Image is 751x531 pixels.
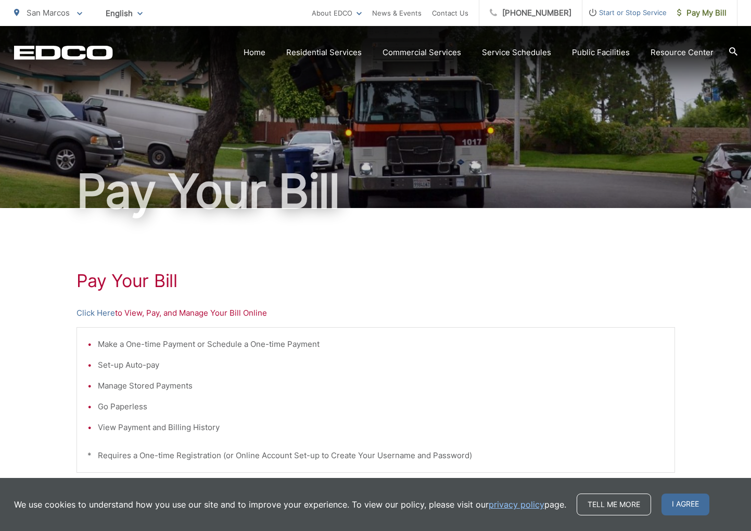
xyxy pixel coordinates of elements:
a: EDCD logo. Return to the homepage. [14,45,113,60]
li: Set-up Auto-pay [98,359,664,371]
a: Home [244,46,265,59]
a: Public Facilities [572,46,630,59]
a: News & Events [372,7,422,19]
li: View Payment and Billing History [98,421,664,434]
a: Service Schedules [482,46,551,59]
span: Pay My Bill [677,7,727,19]
h1: Pay Your Bill [14,165,737,217]
a: Residential Services [286,46,362,59]
span: San Marcos [27,8,70,18]
a: Commercial Services [383,46,461,59]
p: We use cookies to understand how you use our site and to improve your experience. To view our pol... [14,498,566,511]
a: privacy policy [489,498,544,511]
a: Tell me more [577,494,651,515]
p: to View, Pay, and Manage Your Bill Online [77,307,675,319]
li: Manage Stored Payments [98,380,664,392]
h1: Pay Your Bill [77,270,675,291]
p: * Requires a One-time Registration (or Online Account Set-up to Create Your Username and Password) [87,449,664,462]
span: English [98,4,150,22]
a: Click Here [77,307,115,319]
li: Go Paperless [98,400,664,413]
a: Resource Center [651,46,714,59]
a: About EDCO [312,7,362,19]
a: Contact Us [432,7,468,19]
li: Make a One-time Payment or Schedule a One-time Payment [98,338,664,351]
span: I agree [661,494,709,515]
